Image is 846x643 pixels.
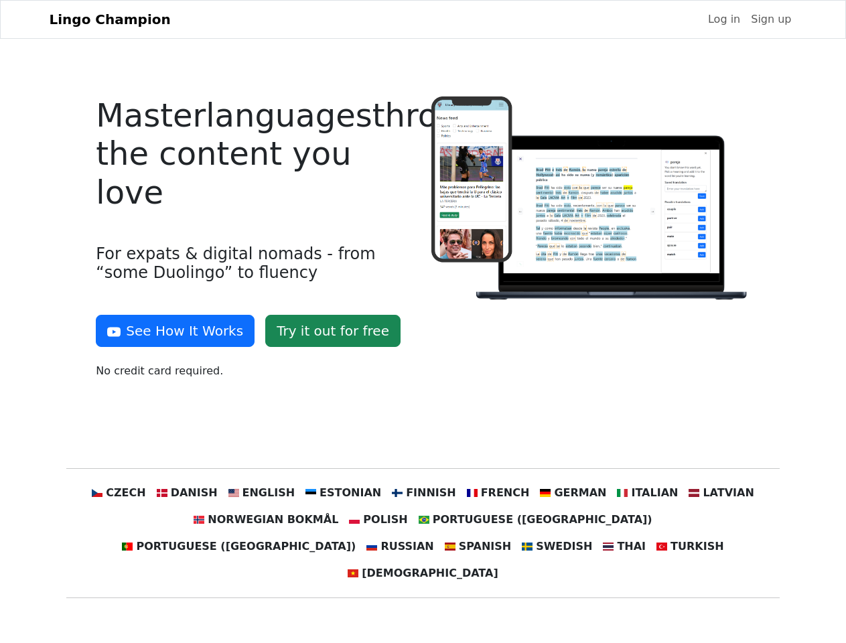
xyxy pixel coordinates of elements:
img: pt.svg [122,541,133,552]
span: Italian [631,485,678,501]
span: Russian [380,539,433,555]
img: it.svg [617,488,628,498]
img: ru.svg [366,541,377,552]
h4: For expats & digital nomads - from “some Duolingo” to fluency [96,244,415,283]
span: Danish [171,485,218,501]
img: lv.svg [689,488,699,498]
span: German [554,485,606,501]
a: Lingo Champion [50,6,171,33]
span: French [481,485,530,501]
h4: Master languages through the content you love [96,96,415,212]
a: Try it out for free [265,315,401,347]
p: No credit card required. [96,363,415,379]
img: th.svg [603,541,614,552]
img: fr.svg [467,488,478,498]
button: See How It Works [96,315,255,347]
img: es.svg [445,541,455,552]
img: pl.svg [349,514,360,525]
img: fi.svg [392,488,403,498]
span: Estonian [320,485,381,501]
span: Portuguese ([GEOGRAPHIC_DATA]) [136,539,356,555]
img: ee.svg [305,488,316,498]
img: vn.svg [348,568,358,579]
span: Polish [363,512,407,528]
span: English [242,485,295,501]
span: Czech [106,485,145,501]
a: Log in [703,6,746,33]
span: Finnish [406,485,456,501]
img: Logo [431,96,750,303]
span: Portuguese ([GEOGRAPHIC_DATA]) [433,512,652,528]
span: Swedish [536,539,592,555]
span: [DEMOGRAPHIC_DATA] [362,565,498,581]
img: dk.svg [157,488,167,498]
img: br.svg [419,514,429,525]
img: us.svg [228,488,239,498]
span: Turkish [671,539,724,555]
img: tr.svg [656,541,667,552]
img: no.svg [194,514,204,525]
span: Thai [617,539,646,555]
img: cz.svg [92,488,102,498]
img: se.svg [522,541,533,552]
span: Latvian [703,485,754,501]
img: de.svg [540,488,551,498]
span: Norwegian Bokmål [208,512,338,528]
span: Spanish [459,539,511,555]
a: Sign up [746,6,796,33]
